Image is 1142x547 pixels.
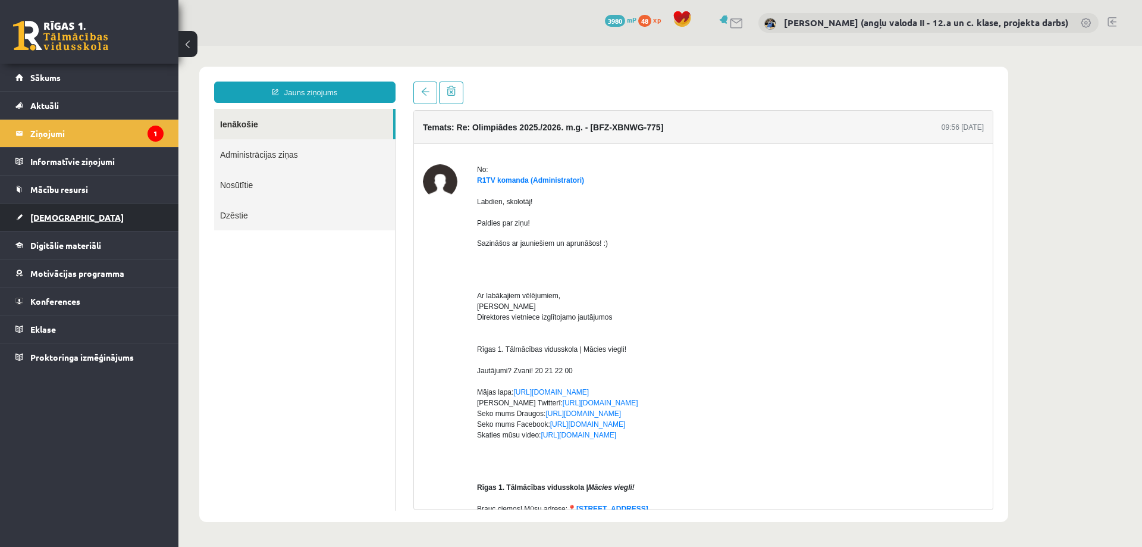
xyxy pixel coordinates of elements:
span: 3980 [605,15,625,27]
a: Nosūtītie [36,124,217,154]
span: Eklase [30,324,56,335]
span: Proktoringa izmēģinājums [30,352,134,362]
a: [STREET_ADDRESS] [398,459,470,467]
a: Ienākošie [36,63,215,93]
a: Ziņojumi1 [15,120,164,147]
a: Proktoringa izmēģinājums [15,343,164,371]
strong: Rīgas 1. Tālmācības vidusskola | [299,437,410,446]
legend: Informatīvie ziņojumi [30,148,164,175]
span: xp [653,15,661,24]
a: Mācību resursi [15,176,164,203]
a: [URL][DOMAIN_NAME] [372,374,447,383]
a: Konferences [15,287,164,315]
a: Aktuāli [15,92,164,119]
a: [URL][DOMAIN_NAME] [367,364,443,372]
span: Konferences [30,296,80,307]
img: Katrīne Laizāne (angļu valoda II - 12.a un c. klase, projekta darbs) [764,18,776,30]
a: [URL][DOMAIN_NAME] [384,353,460,361]
a: R1TV komanda (Administratori) [299,130,406,139]
span: mP [627,15,636,24]
h4: Temats: Re: Olimpiādes 2025./2026. m.g. - [BFZ-XBNWG-775] [244,77,485,86]
span: Digitālie materiāli [30,240,101,251]
span: Aktuāli [30,100,59,111]
legend: Ziņojumi [30,120,164,147]
span: Motivācijas programma [30,268,124,279]
a: [PERSON_NAME] (angļu valoda II - 12.a un c. klase, projekta darbs) [784,17,1068,29]
span: Sākums [30,72,61,83]
a: Motivācijas programma [15,260,164,287]
span: Mācību resursi [30,184,88,195]
a: [URL][DOMAIN_NAME] [335,342,410,351]
span: 48 [638,15,651,27]
div: 09:56 [DATE] [763,76,805,87]
a: Eklase [15,315,164,343]
img: R1TV komanda [244,118,279,153]
a: Informatīvie ziņojumi [15,148,164,175]
a: Digitālie materiāli [15,232,164,259]
a: Dzēstie [36,154,217,185]
p: Ar labākajiem vēlējumiem, [PERSON_NAME] Direktores vietniece izglītojamo jautājumos Rīgas 1. Tālm... [299,212,805,416]
a: 48 xp [638,15,667,24]
i: 1 [148,126,164,142]
span: [DEMOGRAPHIC_DATA] [30,212,124,223]
p: Sazināšos ar jauniešiem un aprunāšos! :) [299,192,805,203]
a: Rīgas 1. Tālmācības vidusskola [13,21,108,51]
p: Brauc ciemos! Mūsu adrese: Jautājumi? Zvani! 📞 Negribi zvanīt? Raksti! [299,426,805,490]
div: No: [299,118,805,129]
p: Labdien, skolotāj! Paldies par ziņu! [299,151,805,183]
strong: Mācies viegli! [410,437,456,446]
a: 3980 mP [605,15,636,24]
strong: 📍 [389,459,398,467]
a: [DEMOGRAPHIC_DATA] [15,204,164,231]
a: Administrācijas ziņas [36,93,217,124]
a: [URL][DOMAIN_NAME] [362,385,438,393]
a: Jauns ziņojums [36,36,217,57]
a: Sākums [15,64,164,91]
